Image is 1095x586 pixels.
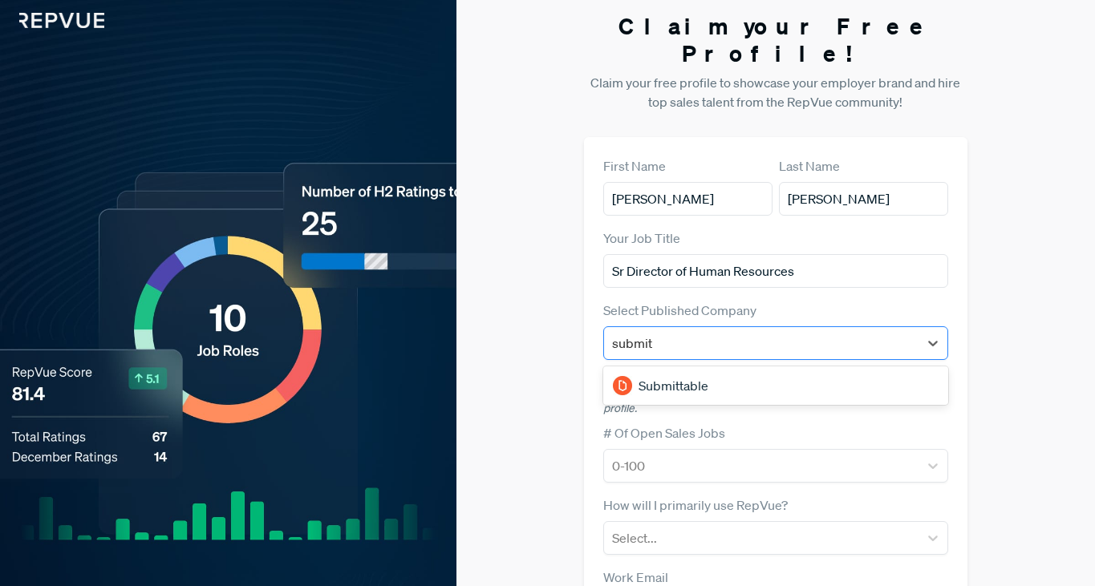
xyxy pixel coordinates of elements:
[603,301,756,320] label: Select Published Company
[603,495,788,515] label: How will I primarily use RepVue?
[603,156,666,176] label: First Name
[603,182,773,216] input: First Name
[613,376,632,395] img: Submittable
[603,370,948,402] div: Submittable
[603,254,948,288] input: Title
[603,423,725,443] label: # Of Open Sales Jobs
[584,13,967,67] h3: Claim your Free Profile!
[584,73,967,111] p: Claim your free profile to showcase your employer brand and hire top sales talent from the RepVue...
[603,228,680,248] label: Your Job Title
[779,182,948,216] input: Last Name
[779,156,840,176] label: Last Name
